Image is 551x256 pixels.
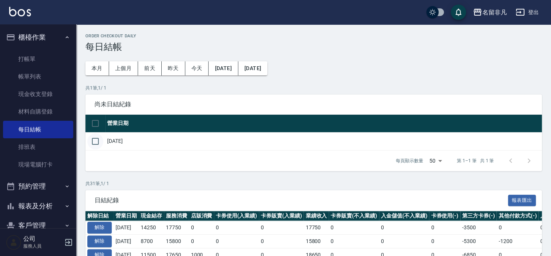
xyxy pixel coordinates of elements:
[3,138,73,156] a: 排班表
[3,156,73,173] a: 現場電腦打卡
[3,196,73,216] button: 報表及分析
[139,235,164,248] td: 8700
[85,42,542,52] h3: 每日結帳
[164,221,189,235] td: 17750
[85,61,109,75] button: 本月
[139,221,164,235] td: 14250
[304,211,329,221] th: 業績收入
[329,221,379,235] td: 0
[164,211,189,221] th: 服務消費
[396,157,423,164] p: 每頁顯示數量
[3,27,73,47] button: 櫃檯作業
[114,235,139,248] td: [DATE]
[214,211,259,221] th: 卡券使用(入業績)
[3,216,73,235] button: 客戶管理
[496,235,538,248] td: -1200
[259,221,304,235] td: 0
[209,61,238,75] button: [DATE]
[304,221,329,235] td: 17750
[85,34,542,38] h2: Order checkout daily
[189,211,214,221] th: 店販消費
[23,235,62,243] h5: 公司
[482,8,506,17] div: 名留非凡
[3,50,73,68] a: 打帳單
[379,211,429,221] th: 入金儲值(不入業績)
[139,211,164,221] th: 現金結存
[87,235,112,247] button: 解除
[379,221,429,235] td: 0
[329,235,379,248] td: 0
[3,68,73,85] a: 帳單列表
[95,197,508,204] span: 日結紀錄
[460,221,497,235] td: -3500
[214,221,259,235] td: 0
[87,222,112,234] button: 解除
[496,211,538,221] th: 其他付款方式(-)
[3,103,73,120] a: 材料自購登錄
[3,85,73,103] a: 現金收支登錄
[23,243,62,250] p: 服務人員
[508,195,536,206] button: 報表匯出
[3,176,73,196] button: 預約管理
[114,211,139,221] th: 營業日期
[429,211,460,221] th: 卡券使用(-)
[457,157,494,164] p: 第 1–1 筆 共 1 筆
[138,61,162,75] button: 前天
[512,5,542,19] button: 登出
[189,235,214,248] td: 0
[259,235,304,248] td: 0
[238,61,267,75] button: [DATE]
[185,61,209,75] button: 今天
[105,115,542,133] th: 營業日期
[95,101,533,108] span: 尚未日結紀錄
[259,211,304,221] th: 卡券販賣(入業績)
[189,221,214,235] td: 0
[85,85,542,91] p: 共 1 筆, 1 / 1
[470,5,509,20] button: 名留非凡
[451,5,466,20] button: save
[508,196,536,203] a: 報表匯出
[6,235,21,250] img: Person
[114,221,139,235] td: [DATE]
[429,221,460,235] td: 0
[105,132,542,150] td: [DATE]
[460,235,497,248] td: -5300
[162,61,185,75] button: 昨天
[329,211,379,221] th: 卡券販賣(不入業績)
[164,235,189,248] td: 15800
[304,235,329,248] td: 15800
[426,150,445,171] div: 50
[379,235,429,248] td: 0
[496,221,538,235] td: 0
[460,211,497,221] th: 第三方卡券(-)
[9,7,31,16] img: Logo
[214,235,259,248] td: 0
[109,61,138,75] button: 上個月
[85,180,542,187] p: 共 31 筆, 1 / 1
[429,235,460,248] td: 0
[3,121,73,138] a: 每日結帳
[85,211,114,221] th: 解除日結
